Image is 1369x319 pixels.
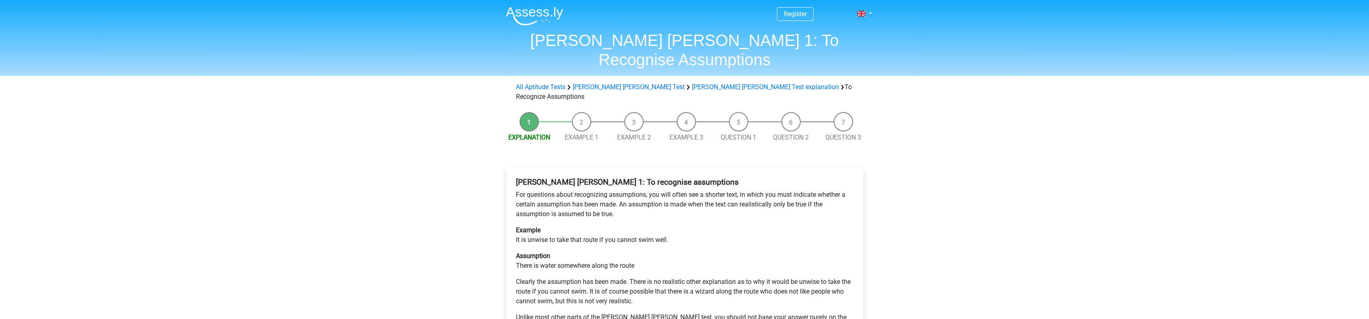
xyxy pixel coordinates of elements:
[573,83,685,91] a: [PERSON_NAME] [PERSON_NAME] Test
[773,133,809,141] a: Question 2
[516,277,853,306] p: Clearly the assumption has been made. There is no realistic other explanation as to why it would ...
[516,225,853,245] p: It is unwise to take that route if you cannot swim well.
[506,6,563,25] img: Assessly
[516,226,541,234] b: Example
[721,133,756,141] a: Question 1
[516,252,550,260] b: Assumption
[516,83,565,91] a: All Aptitude Tests
[784,10,807,18] a: Register
[825,133,861,141] a: Question 3
[516,251,853,271] p: There is water somewhere along the route
[516,190,853,219] p: For questions about recognizing assumptions, you will often see a shorter text, in which you must...
[516,177,739,187] b: [PERSON_NAME] [PERSON_NAME] 1: To recognise assumptions
[669,133,703,141] a: Example 3
[692,83,839,91] a: [PERSON_NAME] [PERSON_NAME] Test explanation
[617,133,651,141] a: Example 2
[565,133,599,141] a: Example 1
[499,31,870,69] h1: [PERSON_NAME] [PERSON_NAME] 1: To Recognise Assumptions
[508,133,550,141] a: Explanation
[513,82,857,102] div: To Recognize Assumptions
